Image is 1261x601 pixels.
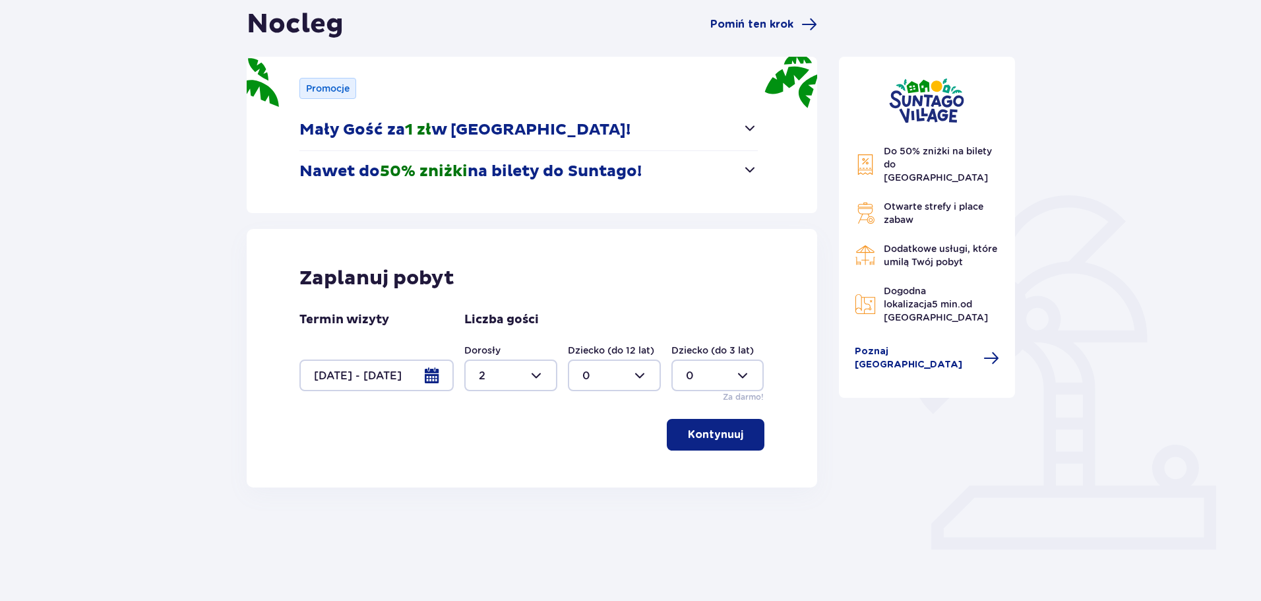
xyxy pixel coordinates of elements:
[667,419,764,451] button: Kontynuuj
[932,299,960,309] span: 5 min.
[464,344,501,357] label: Dorosły
[299,120,630,140] p: Mały Gość za w [GEOGRAPHIC_DATA]!
[855,345,1000,371] a: Poznaj [GEOGRAPHIC_DATA]
[671,344,754,357] label: Dziecko (do 3 lat)
[855,203,876,224] img: Grill Icon
[884,201,983,225] span: Otwarte strefy i place zabaw
[723,391,764,403] p: Za darmo!
[884,286,988,323] span: Dogodna lokalizacja od [GEOGRAPHIC_DATA]
[855,154,876,175] img: Discount Icon
[299,312,389,328] p: Termin wizyty
[299,151,758,192] button: Nawet do50% zniżkina bilety do Suntago!
[299,162,642,181] p: Nawet do na bilety do Suntago!
[884,146,992,183] span: Do 50% zniżki na bilety do [GEOGRAPHIC_DATA]
[306,82,350,95] p: Promocje
[299,110,758,150] button: Mały Gość za1 złw [GEOGRAPHIC_DATA]!
[884,243,997,267] span: Dodatkowe usługi, które umilą Twój pobyt
[299,266,454,291] p: Zaplanuj pobyt
[688,427,743,442] p: Kontynuuj
[247,8,344,41] h1: Nocleg
[710,17,793,32] span: Pomiń ten krok
[855,294,876,315] img: Map Icon
[855,345,976,371] span: Poznaj [GEOGRAPHIC_DATA]
[405,120,431,140] span: 1 zł
[710,16,817,32] a: Pomiń ten krok
[568,344,654,357] label: Dziecko (do 12 lat)
[889,78,964,123] img: Suntago Village
[464,312,539,328] p: Liczba gości
[855,245,876,266] img: Restaurant Icon
[380,162,468,181] span: 50% zniżki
